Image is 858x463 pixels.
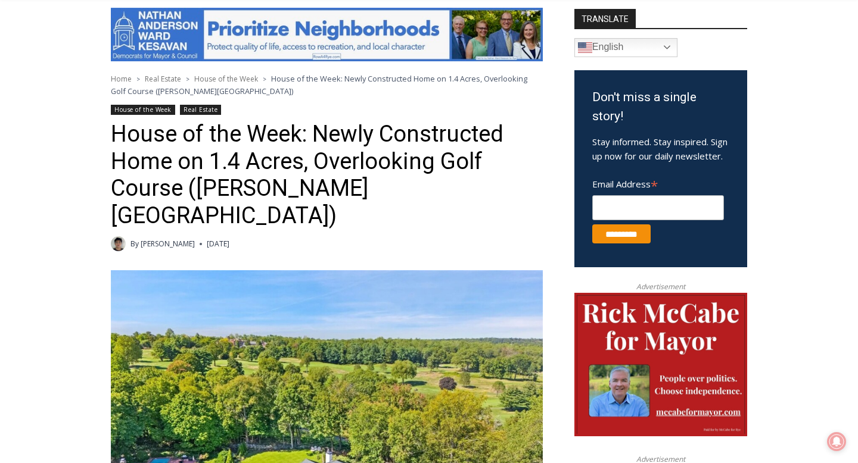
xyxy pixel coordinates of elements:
time: [DATE] [207,238,229,249]
span: > [136,75,140,83]
a: English [574,38,677,57]
a: Real Estate [145,74,181,84]
span: House of the Week: Newly Constructed Home on 1.4 Acres, Overlooking Golf Course ([PERSON_NAME][GE... [111,73,527,96]
label: Email Address [592,172,724,193]
a: Real Estate [180,105,221,115]
h1: House of the Week: Newly Constructed Home on 1.4 Acres, Overlooking Golf Course ([PERSON_NAME][GE... [111,121,543,229]
a: Author image [111,236,126,251]
span: Advertisement [624,281,697,292]
strong: TRANSLATE [574,9,636,28]
span: By [130,238,139,249]
p: Stay informed. Stay inspired. Sign up now for our daily newsletter. [592,134,729,163]
a: Intern @ [DOMAIN_NAME] [287,115,577,148]
a: House of the Week [194,74,258,84]
span: > [186,75,189,83]
a: Home [111,74,132,84]
a: [PERSON_NAME] [141,239,195,249]
h3: Don't miss a single story! [592,88,729,126]
span: Intern @ [DOMAIN_NAME] [312,118,552,145]
nav: Breadcrumbs [111,73,543,97]
img: McCabe for Mayor [574,293,747,437]
img: en [578,40,592,55]
a: House of the Week [111,105,175,115]
img: Patel, Devan - bio cropped 200x200 [111,236,126,251]
span: > [263,75,266,83]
